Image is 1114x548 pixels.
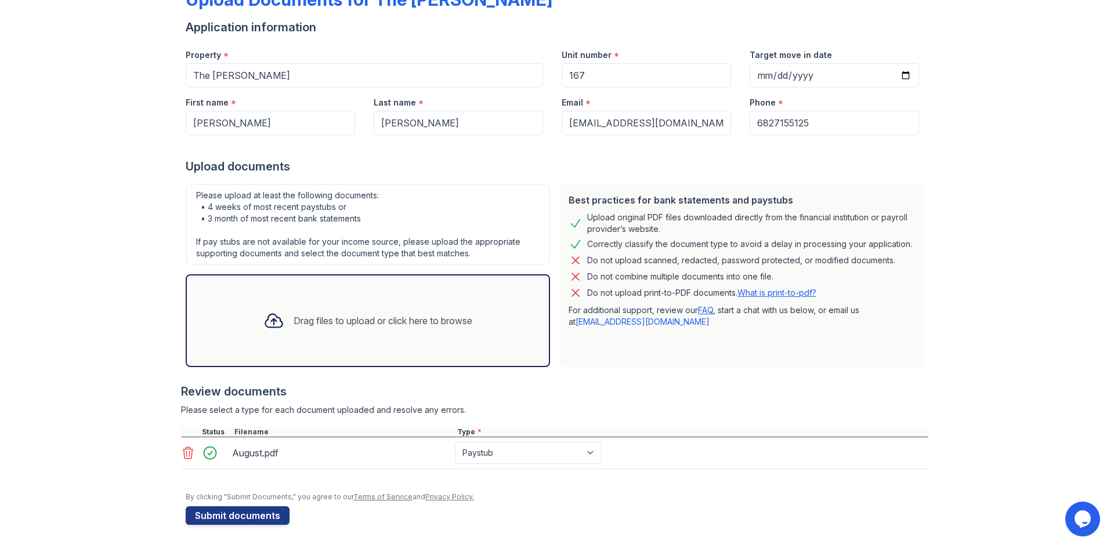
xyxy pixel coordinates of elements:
[232,427,455,437] div: Filename
[1065,502,1102,536] iframe: chat widget
[232,444,450,462] div: August.pdf
[186,492,928,502] div: By clicking "Submit Documents," you agree to our and
[294,314,472,328] div: Drag files to upload or click here to browse
[186,49,221,61] label: Property
[186,506,290,525] button: Submit documents
[587,287,816,299] p: Do not upload print-to-PDF documents.
[587,270,773,284] div: Do not combine multiple documents into one file.
[587,212,914,235] div: Upload original PDF files downloaded directly from the financial institution or payroll provider’...
[698,305,713,315] a: FAQ
[750,49,832,61] label: Target move in date
[576,317,710,326] a: [EMAIL_ADDRESS][DOMAIN_NAME]
[737,288,816,297] a: What is print-to-pdf?
[587,253,895,267] div: Do not upload scanned, redacted, password protected, or modified documents.
[181,404,928,416] div: Please select a type for each document uploaded and resolve any errors.
[569,304,914,328] p: For additional support, review our , start a chat with us below, or email us at
[353,492,413,501] a: Terms of Service
[562,49,612,61] label: Unit number
[186,97,229,108] label: First name
[186,19,928,35] div: Application information
[374,97,416,108] label: Last name
[186,158,928,175] div: Upload documents
[186,184,550,265] div: Please upload at least the following documents: • 4 weeks of most recent paystubs or • 3 month of...
[569,193,914,207] div: Best practices for bank statements and paystubs
[455,427,928,437] div: Type
[587,237,912,251] div: Correctly classify the document type to avoid a delay in processing your application.
[181,383,928,400] div: Review documents
[425,492,474,501] a: Privacy Policy.
[200,427,232,437] div: Status
[562,97,583,108] label: Email
[750,97,776,108] label: Phone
